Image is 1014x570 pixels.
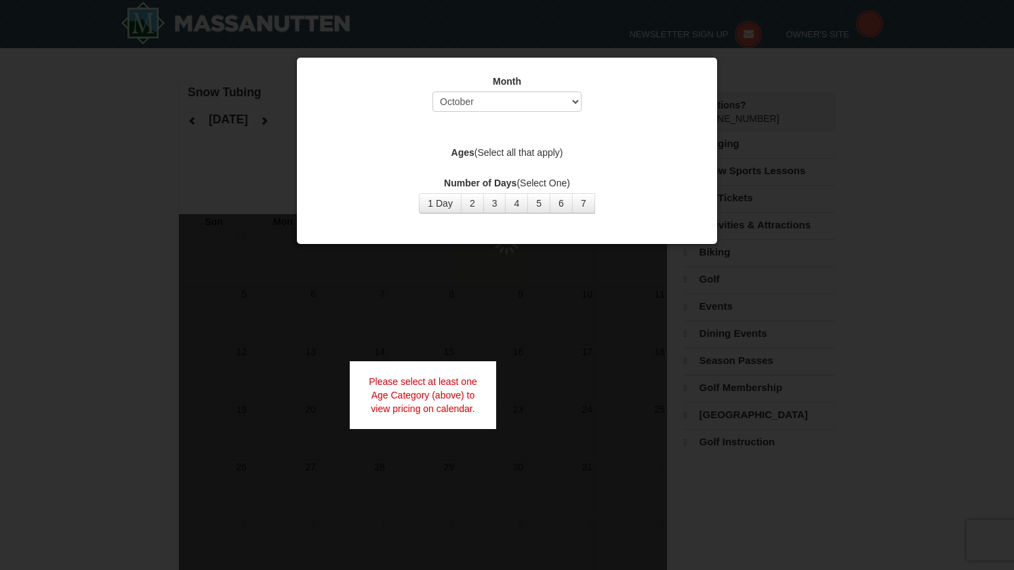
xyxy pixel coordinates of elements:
[314,176,700,190] label: (Select One)
[483,193,506,213] button: 3
[419,193,462,213] button: 1 Day
[350,361,496,429] div: Please select at least one Age Category (above) to view pricing on calendar.
[493,76,521,87] strong: Month
[444,178,516,188] strong: Number of Days
[527,193,550,213] button: 5
[451,147,474,158] strong: Ages
[461,193,484,213] button: 2
[505,193,528,213] button: 4
[314,146,700,159] label: (Select all that apply)
[550,193,573,213] button: 6
[572,193,595,213] button: 7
